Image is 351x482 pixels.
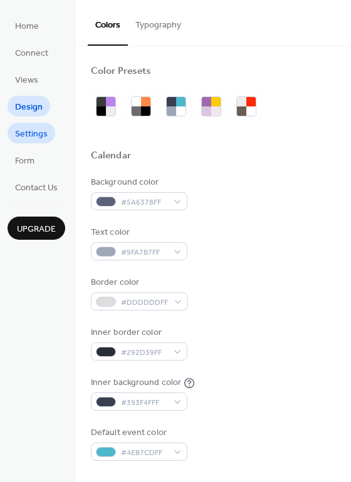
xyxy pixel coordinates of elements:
[8,150,42,170] a: Form
[8,15,46,36] a: Home
[91,150,131,163] div: Calendar
[121,446,167,459] span: #4EB7CDFF
[91,65,151,78] div: Color Presets
[15,128,48,141] span: Settings
[91,426,185,439] div: Default event color
[8,123,55,143] a: Settings
[91,326,185,339] div: Inner border color
[121,396,167,409] span: #393F4FFF
[15,74,38,87] span: Views
[8,177,65,197] a: Contact Us
[8,69,46,90] a: Views
[17,223,56,236] span: Upgrade
[15,20,39,33] span: Home
[121,296,168,309] span: #DDDDDDFF
[15,182,58,195] span: Contact Us
[15,101,43,114] span: Design
[91,376,181,389] div: Inner background color
[8,217,65,240] button: Upgrade
[91,276,186,289] div: Border color
[15,155,34,168] span: Form
[91,176,185,189] div: Background color
[8,42,56,63] a: Connect
[91,226,185,239] div: Text color
[8,96,50,116] a: Design
[15,47,48,60] span: Connect
[121,346,167,359] span: #292D39FF
[121,196,167,209] span: #5A6378FF
[121,246,167,259] span: #9FA7B7FF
